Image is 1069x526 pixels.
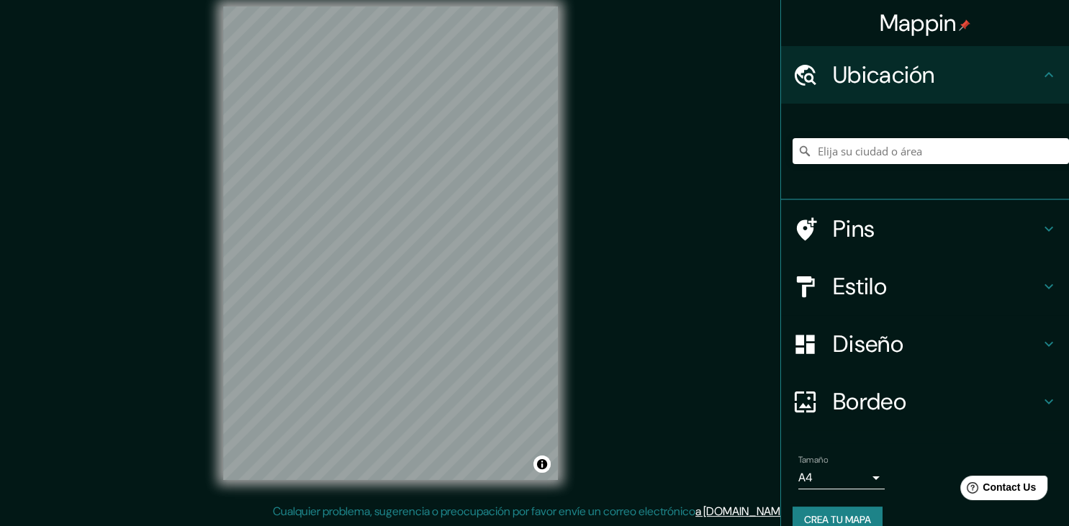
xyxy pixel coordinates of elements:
[273,503,791,520] p: Cualquier problema, sugerencia o preocupación por favor envíe un correo electrónico .
[223,6,558,480] canvas: Mapa
[781,46,1069,104] div: Ubicación
[798,454,828,466] label: Tamaño
[833,60,1040,89] h4: Ubicación
[781,373,1069,430] div: Bordeo
[959,19,970,31] img: pin-icon.png
[798,466,885,489] div: A4
[781,258,1069,315] div: Estilo
[833,330,1040,358] h4: Diseño
[781,200,1069,258] div: Pins
[941,470,1053,510] iframe: Help widget launcher
[833,272,1040,301] h4: Estilo
[833,387,1040,416] h4: Bordeo
[793,138,1069,164] input: Elija su ciudad o área
[533,455,551,473] button: Atribución de choques
[695,504,789,519] a: a [DOMAIN_NAME]
[880,9,971,37] h4: Mappin
[781,315,1069,373] div: Diseño
[833,214,1040,243] h4: Pins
